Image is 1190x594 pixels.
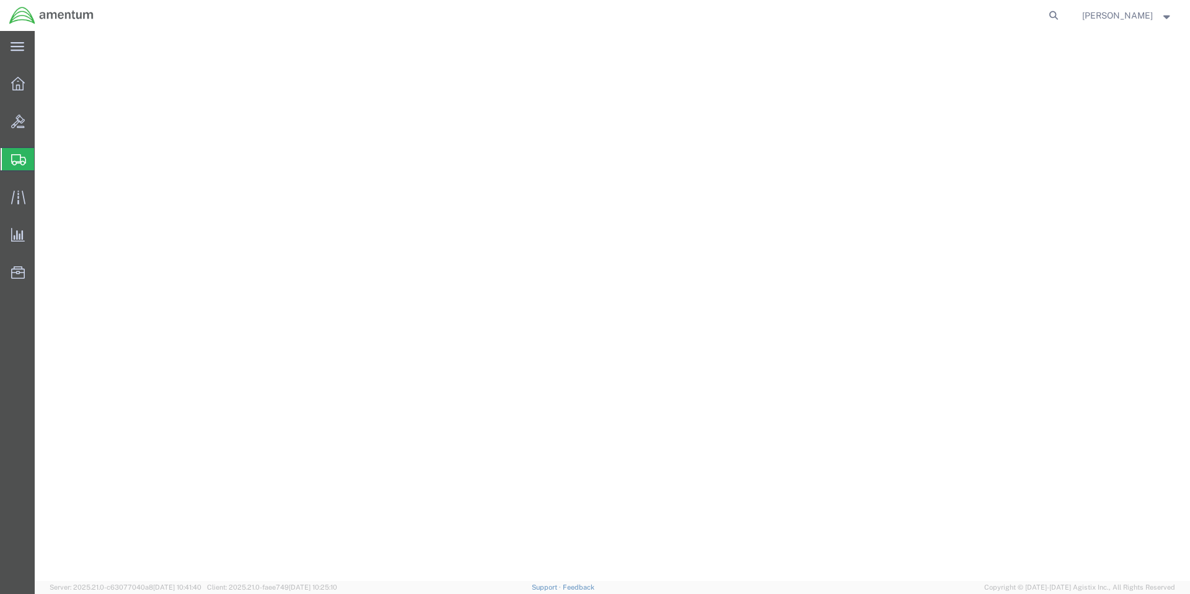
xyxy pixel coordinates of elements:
[35,31,1190,581] iframe: FS Legacy Container
[50,583,201,591] span: Server: 2025.21.0-c63077040a8
[289,583,337,591] span: [DATE] 10:25:10
[984,582,1175,593] span: Copyright © [DATE]-[DATE] Agistix Inc., All Rights Reserved
[563,583,594,591] a: Feedback
[532,583,563,591] a: Support
[153,583,201,591] span: [DATE] 10:41:40
[1082,8,1173,23] button: [PERSON_NAME]
[207,583,337,591] span: Client: 2025.21.0-faee749
[9,6,94,25] img: logo
[1082,9,1153,22] span: Steven Sanchez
